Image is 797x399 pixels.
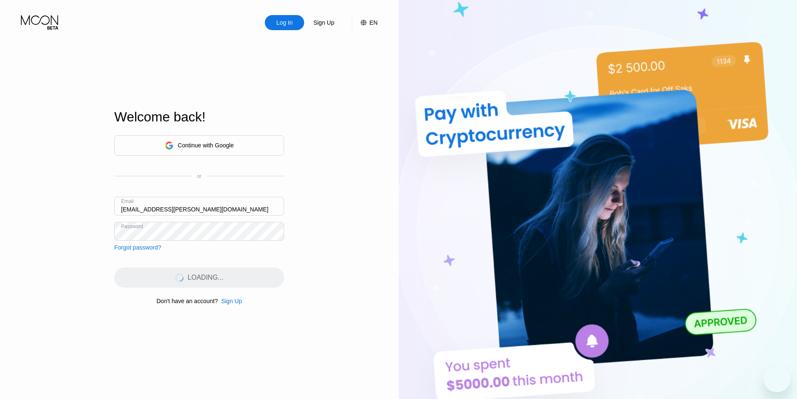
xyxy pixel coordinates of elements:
[313,18,335,27] div: Sign Up
[352,15,377,30] div: EN
[197,173,202,179] div: or
[114,135,284,156] div: Continue with Google
[369,19,377,26] div: EN
[114,109,284,125] div: Welcome back!
[121,224,143,229] div: Password
[156,298,218,304] div: Don't have an account?
[304,15,343,30] div: Sign Up
[276,18,294,27] div: Log In
[114,244,161,251] div: Forgot password?
[178,142,234,149] div: Continue with Google
[221,298,242,304] div: Sign Up
[265,15,304,30] div: Log In
[218,298,242,304] div: Sign Up
[764,366,790,392] iframe: Button to launch messaging window
[121,198,133,204] div: Email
